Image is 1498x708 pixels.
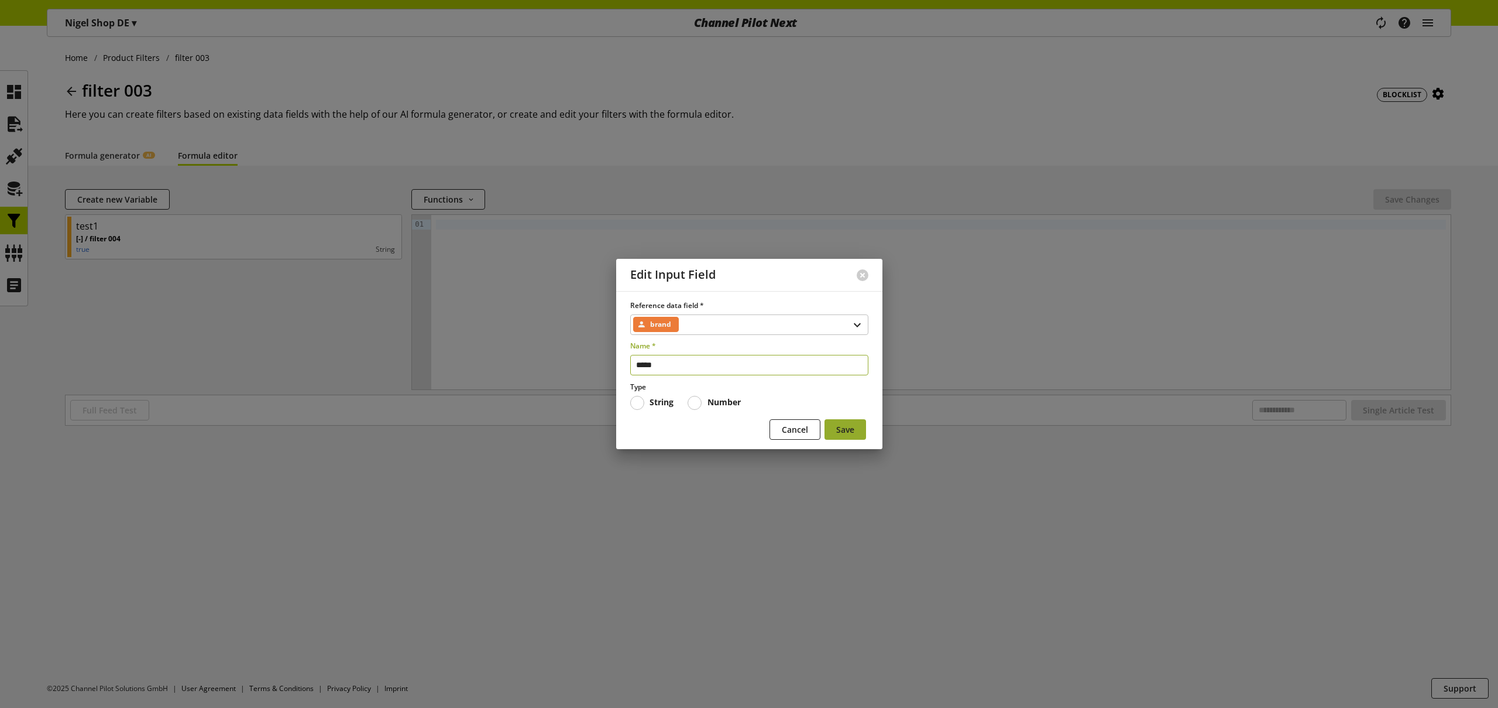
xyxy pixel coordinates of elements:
[836,423,854,436] span: Save
[769,419,820,440] button: Cancel
[782,423,808,436] span: Cancel
[824,419,866,440] button: Save
[707,396,741,408] b: Number
[630,268,716,282] h2: Edit Input Field
[630,382,868,392] label: Type
[650,317,671,331] span: brand
[630,300,868,311] label: Reference data field *
[630,341,656,351] span: Name *
[650,396,674,408] b: String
